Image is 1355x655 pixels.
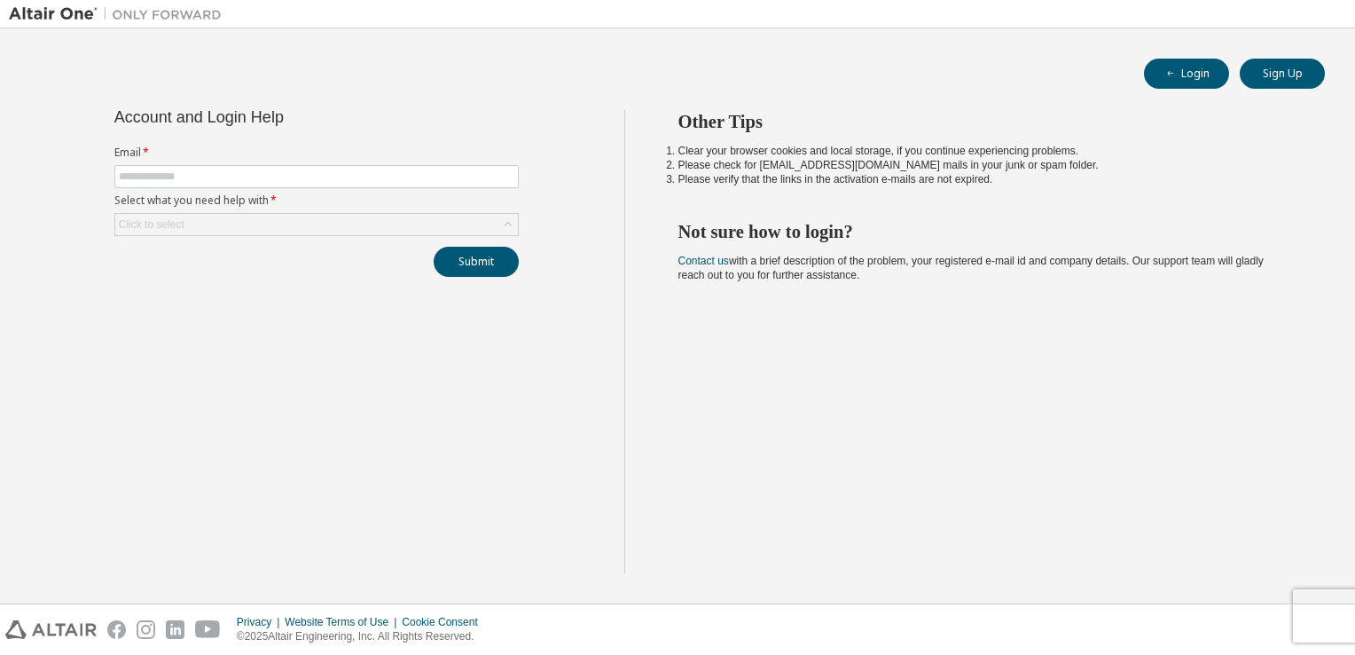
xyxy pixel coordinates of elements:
img: youtube.svg [195,620,221,639]
img: facebook.svg [107,620,126,639]
div: Privacy [237,615,285,629]
div: Click to select [115,214,518,235]
div: Click to select [119,217,184,232]
label: Select what you need help with [114,193,519,208]
h2: Not sure how to login? [678,220,1294,243]
a: Contact us [678,255,729,267]
span: with a brief description of the problem, your registered e-mail id and company details. Our suppo... [678,255,1264,281]
div: Cookie Consent [402,615,488,629]
li: Please check for [EMAIL_ADDRESS][DOMAIN_NAME] mails in your junk or spam folder. [678,158,1294,172]
li: Please verify that the links in the activation e-mails are not expired. [678,172,1294,186]
button: Login [1144,59,1229,89]
img: instagram.svg [137,620,155,639]
label: Email [114,146,519,160]
button: Sign Up [1240,59,1325,89]
div: Account and Login Help [114,110,438,124]
h2: Other Tips [678,110,1294,133]
button: Submit [434,247,519,277]
p: © 2025 Altair Engineering, Inc. All Rights Reserved. [237,629,489,644]
img: altair_logo.svg [5,620,97,639]
img: linkedin.svg [166,620,184,639]
div: Website Terms of Use [285,615,402,629]
li: Clear your browser cookies and local storage, if you continue experiencing problems. [678,144,1294,158]
img: Altair One [9,5,231,23]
